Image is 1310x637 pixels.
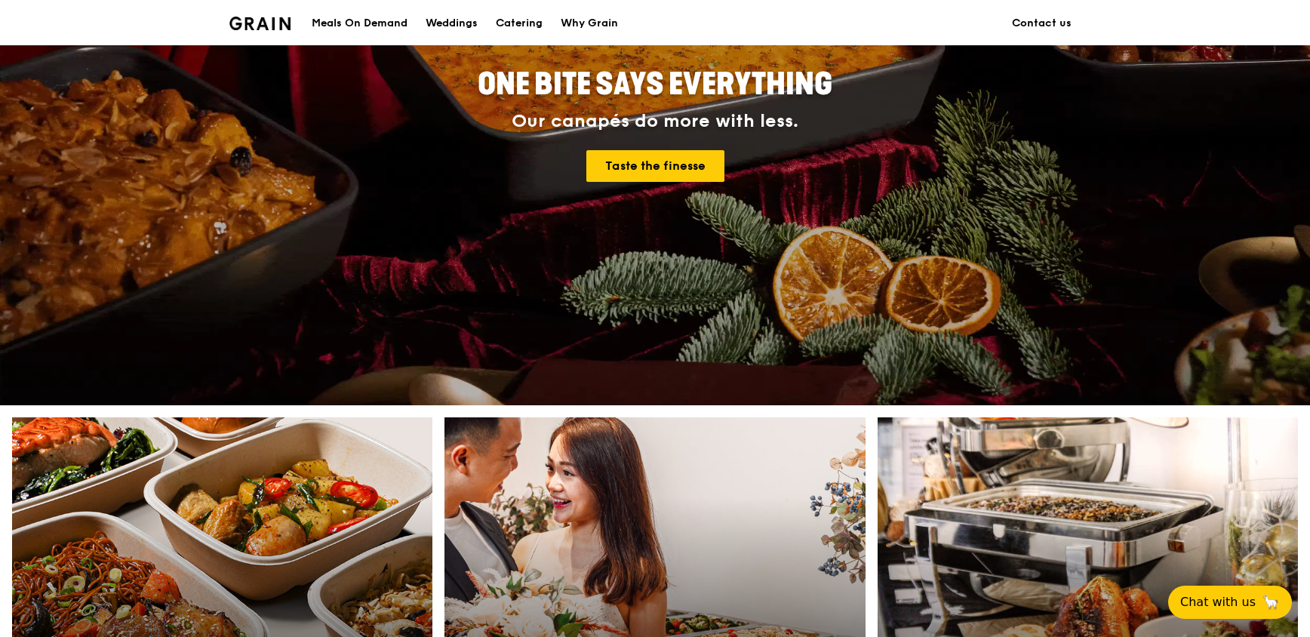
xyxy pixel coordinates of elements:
a: Catering [487,1,552,46]
span: ONE BITE SAYS EVERYTHING [478,66,832,103]
div: Our canapés do more with less. [383,111,927,132]
a: Why Grain [552,1,627,46]
div: Meals On Demand [312,1,407,46]
div: Weddings [426,1,478,46]
div: Catering [496,1,543,46]
a: Contact us [1003,1,1081,46]
a: Taste the finesse [586,150,724,182]
a: Weddings [417,1,487,46]
span: 🦙 [1262,593,1280,611]
div: Why Grain [561,1,618,46]
img: Grain [229,17,291,30]
button: Chat with us🦙 [1168,586,1292,619]
span: Chat with us [1180,593,1256,611]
